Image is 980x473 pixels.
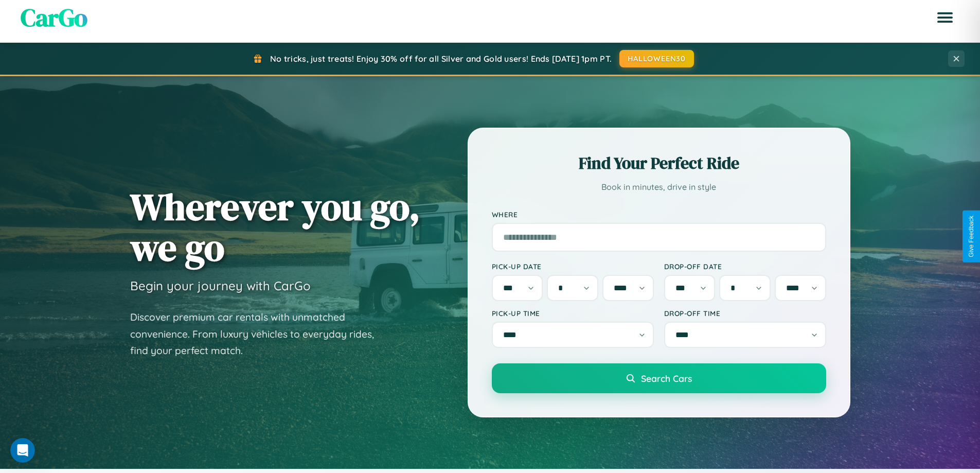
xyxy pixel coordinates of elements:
[130,186,420,268] h1: Wherever you go, we go
[270,54,612,64] span: No tricks, just treats! Enjoy 30% off for all Silver and Gold users! Ends [DATE] 1pm PT.
[641,373,692,384] span: Search Cars
[492,210,826,219] label: Where
[664,309,826,318] label: Drop-off Time
[130,278,311,293] h3: Begin your journey with CarGo
[492,363,826,393] button: Search Cars
[492,180,826,195] p: Book in minutes, drive in style
[492,309,654,318] label: Pick-up Time
[492,262,654,271] label: Pick-up Date
[130,309,387,359] p: Discover premium car rentals with unmatched convenience. From luxury vehicles to everyday rides, ...
[664,262,826,271] label: Drop-off Date
[21,1,87,34] span: CarGo
[10,438,35,463] iframe: Intercom live chat
[931,3,959,32] button: Open menu
[968,216,975,257] div: Give Feedback
[619,50,694,67] button: HALLOWEEN30
[492,152,826,174] h2: Find Your Perfect Ride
